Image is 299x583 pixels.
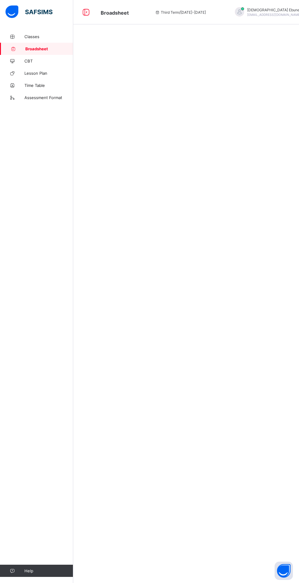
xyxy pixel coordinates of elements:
[24,34,73,39] span: Classes
[24,59,73,63] span: CBT
[5,5,52,18] img: safsims
[24,568,73,573] span: Help
[24,95,73,100] span: Assessment Format
[101,10,129,16] span: Broadsheet
[25,46,73,51] span: Broadsheet
[24,83,73,88] span: Time Table
[275,562,293,580] button: Open asap
[155,10,206,15] span: session/term information
[24,71,73,76] span: Lesson Plan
